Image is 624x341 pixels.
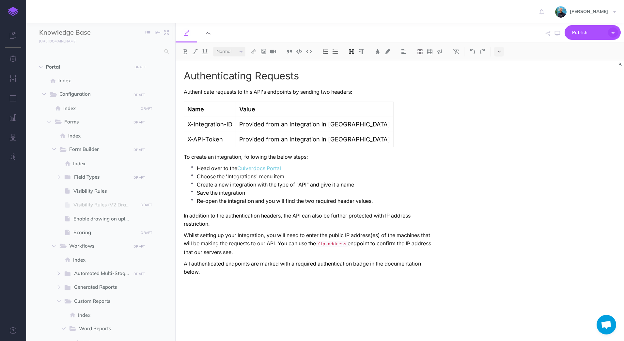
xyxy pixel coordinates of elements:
button: Publish [565,25,621,40]
img: Unordered list button [332,49,338,54]
span: Word Reports [79,325,126,333]
a: Open chat [597,315,616,334]
p: Authenticate requests to this API's endpoints by sending two headers: [184,88,435,96]
img: logo-mark.svg [8,7,18,16]
p: X-Integration-ID [187,120,232,128]
strong: Value [239,106,255,113]
span: Automated Multi-Stage Workflows [74,269,137,278]
p: X-API-Token [187,135,232,143]
p: Head over to the [197,164,435,172]
small: DRAFT [133,93,145,97]
a: [URL][DOMAIN_NAME] [26,38,83,44]
span: Workflows [69,242,126,251]
span: Index [68,132,136,140]
small: DRAFT [134,65,146,69]
span: Index [73,160,136,168]
small: DRAFT [141,106,152,111]
img: Underline button [202,49,208,54]
img: Code block button [296,49,302,54]
img: Link button [251,49,257,54]
img: Text color button [375,49,381,54]
span: Publish [572,27,605,38]
img: Redo [479,49,485,54]
span: Field Types [74,173,126,182]
strong: Name [187,106,204,113]
button: DRAFT [131,146,148,154]
span: Configuration [59,90,126,99]
button: DRAFT [131,174,148,181]
span: Enable drawing on uploaded / captured image [73,215,136,223]
img: Headings dropdown button [349,49,354,54]
span: Portal [46,63,128,71]
p: Save the integration [197,189,435,197]
button: DRAFT [131,243,148,250]
p: In addition to the authentication headers, the API can also be further protected with IP address ... [184,212,435,228]
small: DRAFT [133,175,145,180]
img: Paragraph button [358,49,364,54]
small: [URL][DOMAIN_NAME] [39,39,76,43]
button: DRAFT [131,270,148,278]
span: Visibility Rules [73,187,136,195]
img: Add video button [270,49,276,54]
img: Italic button [192,49,198,54]
img: Create table button [427,49,433,54]
p: Choose the 'Integrations' menu item [197,172,435,181]
span: [PERSON_NAME] [567,8,611,14]
img: Text background color button [384,49,390,54]
a: Culverdocs Portal [237,165,281,171]
p: Provided from an Integration in [GEOGRAPHIC_DATA] [239,135,390,143]
p: Whilst setting up your Integration, you will need to enter the public IP address(es) of the machi... [184,231,435,256]
img: Clear styles button [453,49,459,54]
small: DRAFT [133,244,145,249]
img: Callout dropdown menu button [437,49,443,54]
small: DRAFT [141,203,152,207]
p: All authenticated endpoints are marked with a required authentication badge in the documentation ... [184,260,435,276]
p: Re-open the integration and you will find the two required header values. [197,197,435,205]
img: 925838e575eb33ea1a1ca055db7b09b0.jpg [555,6,567,18]
h1: Authenticating Requests [184,70,435,81]
img: Ordered list button [322,49,328,54]
span: Custom Reports [74,297,126,306]
img: Add image button [260,49,266,54]
button: DRAFT [138,201,155,209]
button: DRAFT [138,229,155,236]
span: Index [73,256,136,264]
button: DRAFT [131,91,148,99]
button: DRAFT [132,63,148,71]
input: Search [39,46,160,57]
p: Provided from an Integration in [GEOGRAPHIC_DATA] [239,120,390,128]
span: Generated Reports [74,283,126,292]
small: DRAFT [141,231,152,235]
span: Index [78,311,136,319]
span: Form Builder [69,145,126,154]
small: DRAFT [133,272,145,276]
p: To create an integration, following the below steps: [184,153,435,161]
img: Undo [470,49,476,54]
img: Blockquote button [287,49,292,54]
span: Index [58,77,136,85]
span: Forms [64,118,126,126]
img: Inline code button [306,49,312,54]
input: Documentation Name [39,28,116,38]
small: DRAFT [133,148,145,152]
img: Alignment dropdown menu button [401,49,407,54]
span: Index [63,105,136,112]
span: Visibility Rules (V2 Draft) [73,201,136,209]
button: DRAFT [131,119,148,126]
p: Create a new integration with the type of "API" and give it a name [197,181,435,189]
span: Scoring [73,229,136,236]
small: DRAFT [133,120,145,124]
button: DRAFT [138,105,155,112]
img: Bold button [182,49,188,54]
code: /ip-address [316,241,348,247]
